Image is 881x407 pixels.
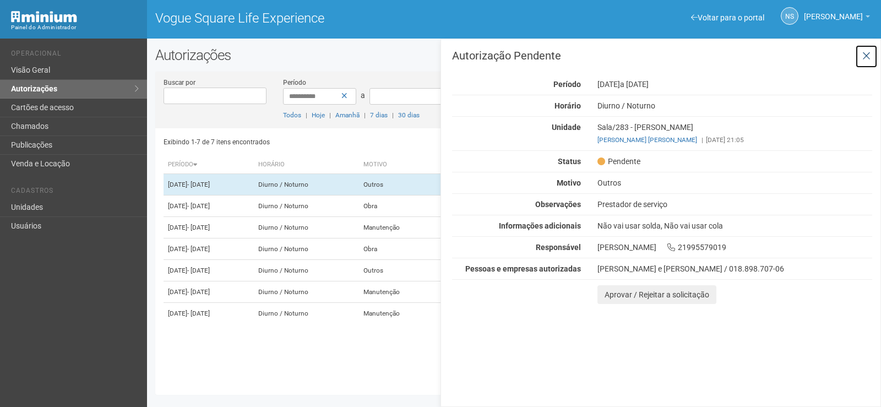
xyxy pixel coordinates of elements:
[359,281,440,303] td: Manutenção
[335,111,360,119] a: Amanhã
[164,196,254,217] td: [DATE]
[164,238,254,260] td: [DATE]
[187,245,210,253] span: - [DATE]
[329,111,331,119] span: |
[155,47,873,63] h2: Autorizações
[11,187,139,198] li: Cadastros
[187,267,210,274] span: - [DATE]
[370,111,388,119] a: 7 dias
[440,238,503,260] td: Sala/563
[589,122,880,145] div: Sala/283 - [PERSON_NAME]
[254,217,359,238] td: Diurno / Noturno
[187,181,210,188] span: - [DATE]
[465,264,581,273] strong: Pessoas e empresas autorizadas
[283,78,306,88] label: Período
[554,101,581,110] strong: Horário
[359,238,440,260] td: Obra
[11,23,139,32] div: Painel do Administrador
[254,174,359,196] td: Diurno / Noturno
[359,156,440,174] th: Motivo
[597,264,872,274] div: [PERSON_NAME] e [PERSON_NAME] / 018.898.707-06
[359,196,440,217] td: Obra
[558,157,581,166] strong: Status
[164,78,195,88] label: Buscar por
[392,111,394,119] span: |
[359,174,440,196] td: Outros
[452,50,872,61] h3: Autorização Pendente
[155,11,506,25] h1: Vogue Square Life Experience
[597,135,872,145] div: [DATE] 21:05
[312,111,325,119] a: Hoje
[187,288,210,296] span: - [DATE]
[691,13,764,22] a: Voltar para o portal
[589,79,880,89] div: [DATE]
[535,200,581,209] strong: Observações
[597,285,716,304] button: Aprovar / Rejeitar a solicitação
[589,221,880,231] div: Não vai usar solda, Não vai usar cola
[306,111,307,119] span: |
[164,174,254,196] td: [DATE]
[597,136,697,144] a: [PERSON_NAME] [PERSON_NAME]
[536,243,581,252] strong: Responsável
[164,303,254,324] td: [DATE]
[164,156,254,174] th: Período
[589,178,880,188] div: Outros
[597,156,640,166] span: Pendente
[440,303,503,324] td: Loja/101
[187,310,210,317] span: - [DATE]
[254,260,359,281] td: Diurno / Noturno
[164,134,510,150] div: Exibindo 1-7 de 7 itens encontrados
[361,91,365,100] span: a
[499,221,581,230] strong: Informações adicionais
[589,242,880,252] div: [PERSON_NAME] 21995579019
[254,156,359,174] th: Horário
[254,238,359,260] td: Diurno / Noturno
[187,224,210,231] span: - [DATE]
[164,281,254,303] td: [DATE]
[781,7,798,25] a: NS
[552,123,581,132] strong: Unidade
[440,281,503,303] td: Sala/516
[11,50,139,61] li: Operacional
[557,178,581,187] strong: Motivo
[804,14,870,23] a: [PERSON_NAME]
[254,196,359,217] td: Diurno / Noturno
[589,199,880,209] div: Prestador de serviço
[553,80,581,89] strong: Período
[11,11,77,23] img: Minium
[359,260,440,281] td: Outros
[359,303,440,324] td: Manutenção
[440,260,503,281] td: Loja/142
[398,111,420,119] a: 30 dias
[359,217,440,238] td: Manutenção
[440,217,503,238] td: Sala/283
[164,217,254,238] td: [DATE]
[254,281,359,303] td: Diurno / Noturno
[187,202,210,210] span: - [DATE]
[620,80,649,89] span: a [DATE]
[164,260,254,281] td: [DATE]
[364,111,366,119] span: |
[254,303,359,324] td: Diurno / Noturno
[440,174,503,196] td: Sala/283
[283,111,301,119] a: Todos
[701,136,703,144] span: |
[440,156,503,174] th: Unidade
[589,101,880,111] div: Diurno / Noturno
[804,2,863,21] span: Nicolle Silva
[440,196,503,217] td: Loja/160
